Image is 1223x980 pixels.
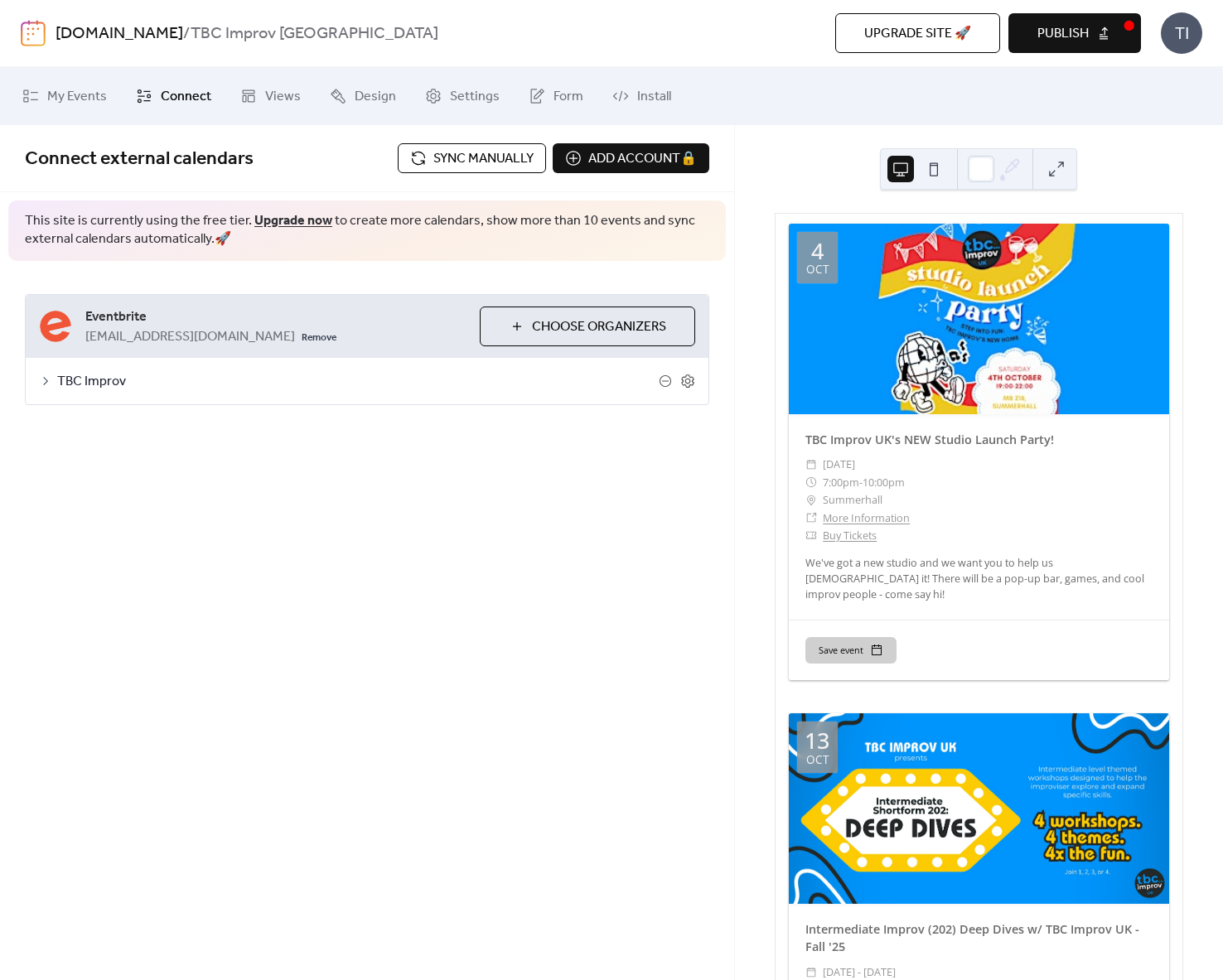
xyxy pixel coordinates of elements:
[823,511,910,525] a: More Information
[637,87,671,107] span: Install
[302,331,336,345] span: Remove
[228,74,313,118] a: Views
[47,87,107,107] span: My Events
[864,24,971,44] span: Upgrade site 🚀
[823,491,882,509] span: Summerhall
[450,87,500,107] span: Settings
[265,87,301,107] span: Views
[863,474,905,491] span: 10:00pm
[805,456,817,473] div: ​
[57,372,659,392] span: TBC Improv
[1161,12,1202,54] div: TI
[835,13,1000,53] button: Upgrade site 🚀
[532,317,666,337] span: Choose Organizers
[21,20,46,46] img: logo
[85,327,295,347] span: [EMAIL_ADDRESS][DOMAIN_NAME]
[805,729,829,751] div: 13
[355,87,396,107] span: Design
[805,921,1139,955] a: Intermediate Improv (202) Deep Dives w/ TBC Improv UK - Fall '25
[191,18,438,50] b: TBC Improv [GEOGRAPHIC_DATA]
[805,491,817,509] div: ​
[806,755,829,766] div: Oct
[1037,24,1089,44] span: Publish
[553,87,583,107] span: Form
[805,474,817,491] div: ​
[161,87,211,107] span: Connect
[516,74,596,118] a: Form
[1008,13,1141,53] button: Publish
[25,212,709,249] span: This site is currently using the free tier. to create more calendars, show more than 10 events an...
[10,74,119,118] a: My Events
[56,18,183,50] a: [DOMAIN_NAME]
[254,208,332,234] a: Upgrade now
[859,474,863,491] span: -
[85,307,466,327] span: Eventbrite
[183,18,191,50] b: /
[805,432,1054,447] a: TBC Improv UK's NEW Studio Launch Party!
[806,264,829,276] div: Oct
[123,74,224,118] a: Connect
[480,307,695,346] button: Choose Organizers
[805,509,817,527] div: ​
[413,74,512,118] a: Settings
[600,74,684,118] a: Install
[789,556,1169,603] div: We've got a new studio and we want you to help us [DEMOGRAPHIC_DATA] it! There will be a pop-up b...
[823,529,877,543] a: Buy Tickets
[805,637,897,664] button: Save event
[39,310,72,343] img: eventbrite
[811,239,824,262] div: 4
[823,474,859,491] span: 7:00pm
[25,141,254,177] span: Connect external calendars
[317,74,408,118] a: Design
[433,149,534,169] span: Sync manually
[823,456,855,473] span: [DATE]
[805,527,817,544] div: ​
[398,143,546,173] button: Sync manually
